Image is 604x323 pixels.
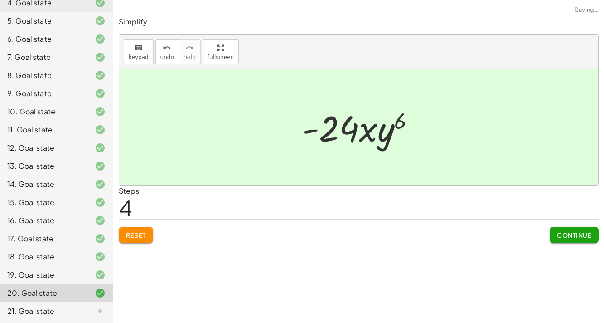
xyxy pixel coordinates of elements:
[119,17,599,27] p: Simplify.
[126,231,146,239] span: Reset
[203,39,239,64] button: fullscreen
[7,269,80,280] div: 19. Goal state
[208,54,234,60] span: fullscreen
[7,161,80,171] div: 13. Goal state
[95,70,106,81] i: Task finished and correct.
[7,233,80,244] div: 17. Goal state
[185,43,194,54] i: redo
[7,88,80,99] div: 9. Goal state
[95,179,106,190] i: Task finished and correct.
[7,34,80,44] div: 6. Goal state
[95,106,106,117] i: Task finished and correct.
[7,142,80,153] div: 12. Goal state
[160,54,174,60] span: undo
[95,88,106,99] i: Task finished and correct.
[7,106,80,117] div: 10. Goal state
[557,231,591,239] span: Continue
[7,52,80,63] div: 7. Goal state
[184,54,196,60] span: redo
[119,194,132,221] span: 4
[7,251,80,262] div: 18. Goal state
[550,227,599,243] button: Continue
[7,288,80,299] div: 20. Goal state
[95,15,106,26] i: Task finished and correct.
[7,179,80,190] div: 14. Goal state
[95,161,106,171] i: Task finished and correct.
[95,215,106,226] i: Task finished and correct.
[7,306,80,317] div: 21. Goal state
[95,288,106,299] i: Task finished and correct.
[155,39,179,64] button: undoundo
[95,233,106,244] i: Task finished and correct.
[134,43,143,54] i: keyboard
[119,227,153,243] button: Reset
[119,186,141,196] label: Steps:
[7,15,80,26] div: 5. Goal state
[95,306,106,317] i: Task not started.
[95,34,106,44] i: Task finished and correct.
[124,39,154,64] button: keyboardkeypad
[95,251,106,262] i: Task finished and correct.
[129,54,149,60] span: keypad
[7,124,80,135] div: 11. Goal state
[7,70,80,81] div: 8. Goal state
[95,124,106,135] i: Task finished and correct.
[163,43,171,54] i: undo
[7,215,80,226] div: 16. Goal state
[575,5,599,15] span: Saving…
[179,39,201,64] button: redoredo
[95,269,106,280] i: Task finished and correct.
[95,52,106,63] i: Task finished and correct.
[95,197,106,208] i: Task finished and correct.
[7,197,80,208] div: 15. Goal state
[95,142,106,153] i: Task finished and correct.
